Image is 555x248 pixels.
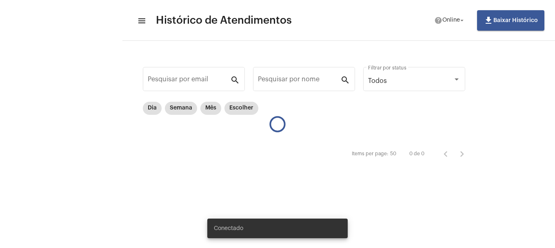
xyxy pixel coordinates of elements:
[137,16,145,26] mat-icon: sidenav icon
[352,151,388,156] div: Items per page:
[143,102,162,115] mat-chip: Dia
[484,18,538,23] span: Baixar Histórico
[454,146,470,162] button: Próxima página
[442,18,460,23] span: Online
[477,10,544,31] button: Baixar Histórico
[484,16,493,25] mat-icon: file_download
[148,77,230,85] input: Pesquisar por email
[214,224,243,232] span: Conectado
[340,75,350,85] mat-icon: search
[258,77,340,85] input: Pesquisar por nome
[165,102,197,115] mat-chip: Semana
[434,16,442,25] mat-icon: help
[409,151,424,156] div: 0 de 0
[200,102,221,115] mat-chip: Mês
[224,102,258,115] mat-chip: Escolher
[156,14,292,27] span: Histórico de Atendimentos
[230,75,240,85] mat-icon: search
[429,12,471,29] button: Online
[368,78,387,84] span: Todos
[437,146,454,162] button: Página anterior
[390,151,396,156] div: 50
[458,17,466,24] mat-icon: arrow_drop_down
